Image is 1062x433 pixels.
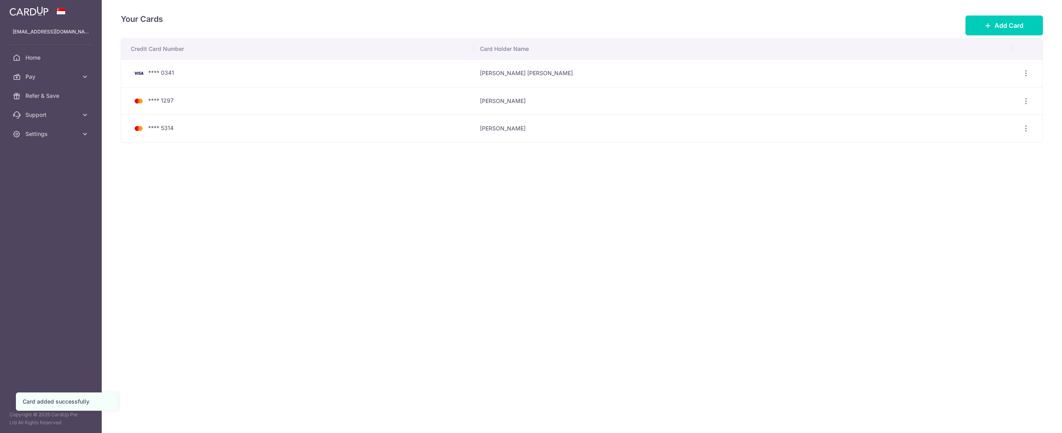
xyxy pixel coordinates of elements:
img: Bank Card [131,68,147,78]
td: [PERSON_NAME] [474,115,1012,142]
th: Credit Card Number [121,39,474,59]
span: Settings [25,130,78,138]
img: Bank Card [131,124,147,133]
td: [PERSON_NAME] [474,87,1012,115]
span: Support [25,111,78,119]
img: Bank Card [131,96,147,106]
span: Pay [25,73,78,81]
img: CardUp [10,6,48,16]
div: Card added successfully [23,398,111,406]
span: Add Card [994,21,1023,30]
span: Home [25,54,78,62]
td: [PERSON_NAME] [PERSON_NAME] [474,59,1012,87]
button: Add Card [965,16,1043,35]
p: [EMAIL_ADDRESS][DOMAIN_NAME] [13,28,89,36]
span: Refer & Save [25,92,78,100]
th: Card Holder Name [474,39,1012,59]
h4: Your Cards [121,13,163,25]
